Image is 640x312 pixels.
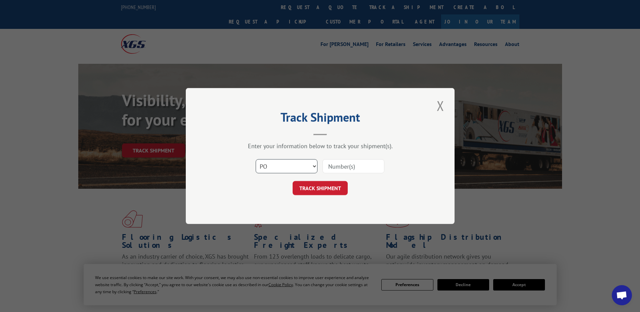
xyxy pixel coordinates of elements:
input: Number(s) [323,159,384,173]
button: TRACK SHIPMENT [293,181,348,195]
a: Open chat [612,285,632,305]
button: Close modal [435,96,446,115]
h2: Track Shipment [219,113,421,125]
div: Enter your information below to track your shipment(s). [219,142,421,150]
